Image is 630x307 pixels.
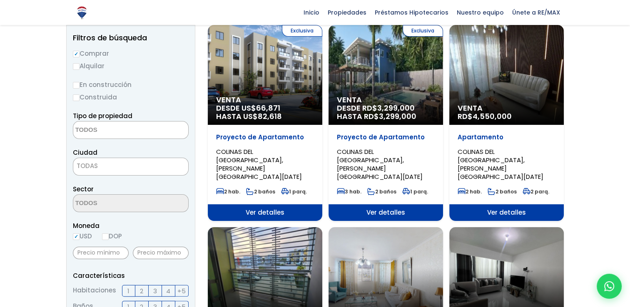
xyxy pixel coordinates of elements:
[73,160,188,172] span: TODAS
[449,25,564,221] a: Venta RD$4,550,000 Apartamento COLINAS DEL [GEOGRAPHIC_DATA], [PERSON_NAME][GEOGRAPHIC_DATA][DATE...
[453,6,508,19] span: Nuestro equipo
[488,188,517,195] span: 2 baños
[216,96,314,104] span: Venta
[73,231,92,241] label: USD
[73,94,80,101] input: Construida
[246,188,275,195] span: 2 baños
[458,104,555,112] span: Venta
[449,204,564,221] span: Ver detalles
[458,147,543,181] span: COLINAS DEL [GEOGRAPHIC_DATA], [PERSON_NAME][GEOGRAPHIC_DATA][DATE]
[329,204,443,221] span: Ver detalles
[73,92,189,102] label: Construida
[324,6,371,19] span: Propiedades
[73,195,154,213] textarea: Search
[73,121,154,139] textarea: Search
[73,220,189,231] span: Moneda
[73,247,129,259] input: Precio mínimo
[458,188,482,195] span: 2 hab.
[73,233,80,240] input: USD
[73,111,132,120] span: Tipo de propiedad
[166,286,170,296] span: 4
[337,104,435,121] span: DESDE RD$
[281,188,307,195] span: 1 parq.
[216,188,240,195] span: 2 hab.
[73,63,80,70] input: Alquilar
[523,188,549,195] span: 2 parq.
[73,82,80,89] input: En construcción
[403,25,443,37] span: Exclusiva
[75,5,89,20] img: Logo de REMAX
[73,61,189,71] label: Alquilar
[337,133,435,141] p: Proyecto de Apartamento
[73,285,116,297] span: Habitaciones
[73,79,189,90] label: En construcción
[458,133,555,141] p: Apartamento
[216,112,314,121] span: HASTA US$
[177,286,186,296] span: +5
[133,247,189,259] input: Precio máximo
[379,111,416,121] span: 3,299,000
[508,6,564,19] span: Únete a RE/MAX
[337,188,361,195] span: 3 hab.
[77,161,98,170] span: TODAS
[208,25,322,221] a: Exclusiva Venta DESDE US$66,871 HASTA US$82,618 Proyecto de Apartamento COLINAS DEL [GEOGRAPHIC_D...
[127,286,129,296] span: 1
[337,96,435,104] span: Venta
[73,158,189,176] span: TODAS
[73,270,189,281] p: Características
[216,104,314,121] span: DESDE US$
[299,6,324,19] span: Inicio
[473,111,512,121] span: 4,550,000
[208,204,322,221] span: Ver detalles
[140,286,143,296] span: 2
[256,103,280,113] span: 66,871
[402,188,428,195] span: 1 parq.
[73,185,94,193] span: Sector
[216,147,302,181] span: COLINAS DEL [GEOGRAPHIC_DATA], [PERSON_NAME][GEOGRAPHIC_DATA][DATE]
[329,25,443,221] a: Exclusiva Venta DESDE RD$3,299,000 HASTA RD$3,299,000 Proyecto de Apartamento COLINAS DEL [GEOGRA...
[367,188,396,195] span: 2 baños
[216,133,314,141] p: Proyecto de Apartamento
[73,34,189,42] h2: Filtros de búsqueda
[337,147,423,181] span: COLINAS DEL [GEOGRAPHIC_DATA], [PERSON_NAME][GEOGRAPHIC_DATA][DATE]
[102,231,122,241] label: DOP
[377,103,415,113] span: 3,299,000
[282,25,322,37] span: Exclusiva
[337,112,435,121] span: HASTA RD$
[73,148,97,157] span: Ciudad
[73,48,189,59] label: Comprar
[153,286,157,296] span: 3
[458,111,512,121] span: RD$
[102,233,109,240] input: DOP
[371,6,453,19] span: Préstamos Hipotecarios
[258,111,282,121] span: 82,618
[73,51,80,57] input: Comprar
